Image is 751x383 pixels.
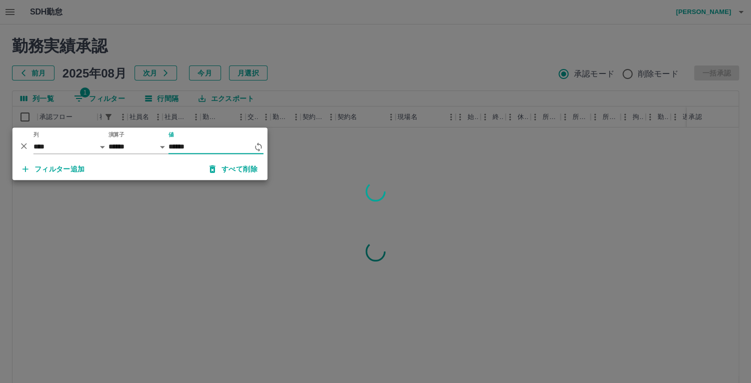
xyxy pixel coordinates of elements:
button: 削除 [16,138,31,153]
button: すべて削除 [201,160,265,178]
button: フィルター追加 [14,160,93,178]
label: 値 [168,131,174,138]
label: 列 [33,131,39,138]
label: 演算子 [108,131,124,138]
